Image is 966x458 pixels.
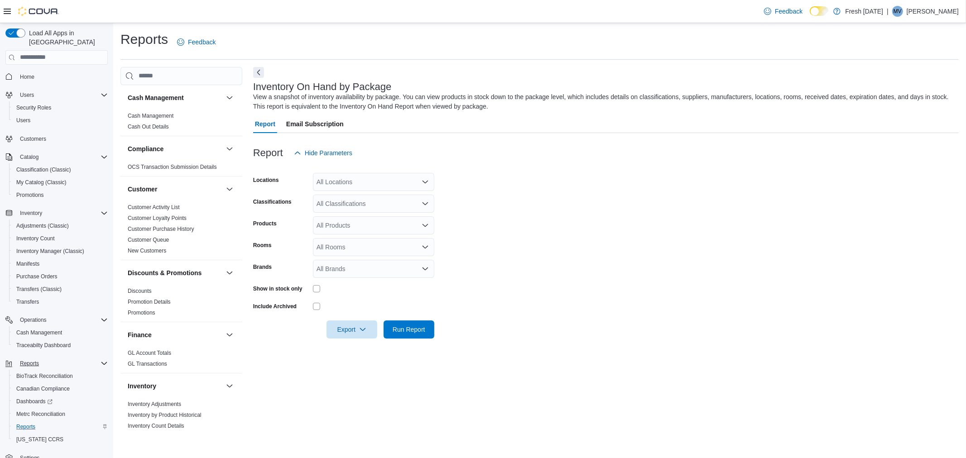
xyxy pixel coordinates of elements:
button: Users [9,114,111,127]
span: Metrc Reconciliation [16,410,65,418]
a: Security Roles [13,102,55,113]
span: Cash Out Details [128,123,169,130]
button: Operations [2,314,111,326]
a: Purchase Orders [13,271,61,282]
span: Adjustments (Classic) [16,222,69,229]
label: Classifications [253,198,292,205]
span: Customers [20,135,46,143]
span: Washington CCRS [13,434,108,445]
button: BioTrack Reconciliation [9,370,111,382]
span: Dashboards [16,398,53,405]
a: Customer Purchase History [128,226,194,232]
a: Metrc Reconciliation [13,409,69,420]
span: Inventory Count Details [128,422,184,429]
button: Reports [9,420,111,433]
span: Inventory Manager (Classic) [13,246,108,257]
a: Inventory Manager (Classic) [13,246,88,257]
button: Traceabilty Dashboard [9,339,111,352]
a: Customer Loyalty Points [128,215,187,221]
a: GL Account Totals [128,350,171,356]
button: Reports [16,358,43,369]
span: Users [20,91,34,99]
span: Purchase Orders [13,271,108,282]
button: Catalog [2,151,111,163]
a: Discounts [128,288,152,294]
label: Brands [253,263,272,271]
button: Customer [128,185,222,194]
span: Promotions [128,309,155,316]
p: Fresh [DATE] [845,6,883,17]
a: Customer Queue [128,237,169,243]
button: Finance [128,330,222,339]
a: Inventory Count [13,233,58,244]
span: Inventory [20,210,42,217]
span: Load All Apps in [GEOGRAPHIC_DATA] [25,29,108,47]
label: Include Archived [253,303,297,310]
a: Inventory by Product Historical [128,412,202,418]
a: Cash Management [13,327,66,338]
a: New Customers [128,248,166,254]
h3: Inventory On Hand by Package [253,81,392,92]
button: Run Report [384,320,434,339]
button: My Catalog (Classic) [9,176,111,189]
span: Report [255,115,275,133]
span: Operations [20,316,47,324]
span: Adjustments (Classic) [13,220,108,231]
span: OCS Transaction Submission Details [128,163,217,171]
label: Locations [253,177,279,184]
span: Canadian Compliance [13,383,108,394]
span: Home [16,71,108,82]
button: Inventory [2,207,111,219]
a: Promotions [128,310,155,316]
button: Hide Parameters [290,144,356,162]
h3: Cash Management [128,93,184,102]
span: Inventory Manager (Classic) [16,248,84,255]
a: Customers [16,134,50,144]
span: Customer Purchase History [128,225,194,233]
span: Inventory [16,208,108,219]
p: | [887,6,889,17]
h3: Inventory [128,382,156,391]
button: Export [327,320,377,339]
p: [PERSON_NAME] [907,6,959,17]
button: Classification (Classic) [9,163,111,176]
button: Manifests [9,258,111,270]
span: Promotions [13,190,108,200]
span: Dashboards [13,396,108,407]
span: Catalog [16,152,108,162]
a: Dashboards [13,396,56,407]
span: Promotions [16,191,44,199]
button: Next [253,67,264,78]
span: Customer Queue [128,236,169,243]
span: Security Roles [16,104,51,111]
div: Compliance [120,162,242,176]
label: Rooms [253,242,272,249]
button: Canadian Compliance [9,382,111,395]
h3: Customer [128,185,157,194]
span: Transfers [16,298,39,305]
button: Open list of options [422,222,429,229]
div: Cash Management [120,110,242,136]
a: Inventory Adjustments [128,401,181,407]
div: View a snapshot of inventory availability by package. You can view products in stock down to the ... [253,92,954,111]
a: Customer Activity List [128,204,180,210]
span: Users [13,115,108,126]
input: Dark Mode [810,6,829,16]
a: Transfers (Classic) [13,284,65,295]
a: Promotions [13,190,48,200]
button: Inventory Manager (Classic) [9,245,111,258]
span: New Customers [128,247,166,254]
a: Cash Management [128,113,173,119]
button: Open list of options [422,178,429,186]
h1: Reports [120,30,168,48]
span: Cash Management [16,329,62,336]
span: Purchase Orders [16,273,58,280]
span: Reports [16,423,35,430]
a: Feedback [173,33,219,51]
button: Compliance [224,143,235,154]
span: BioTrack Reconciliation [13,371,108,382]
a: Inventory Count Details [128,423,184,429]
